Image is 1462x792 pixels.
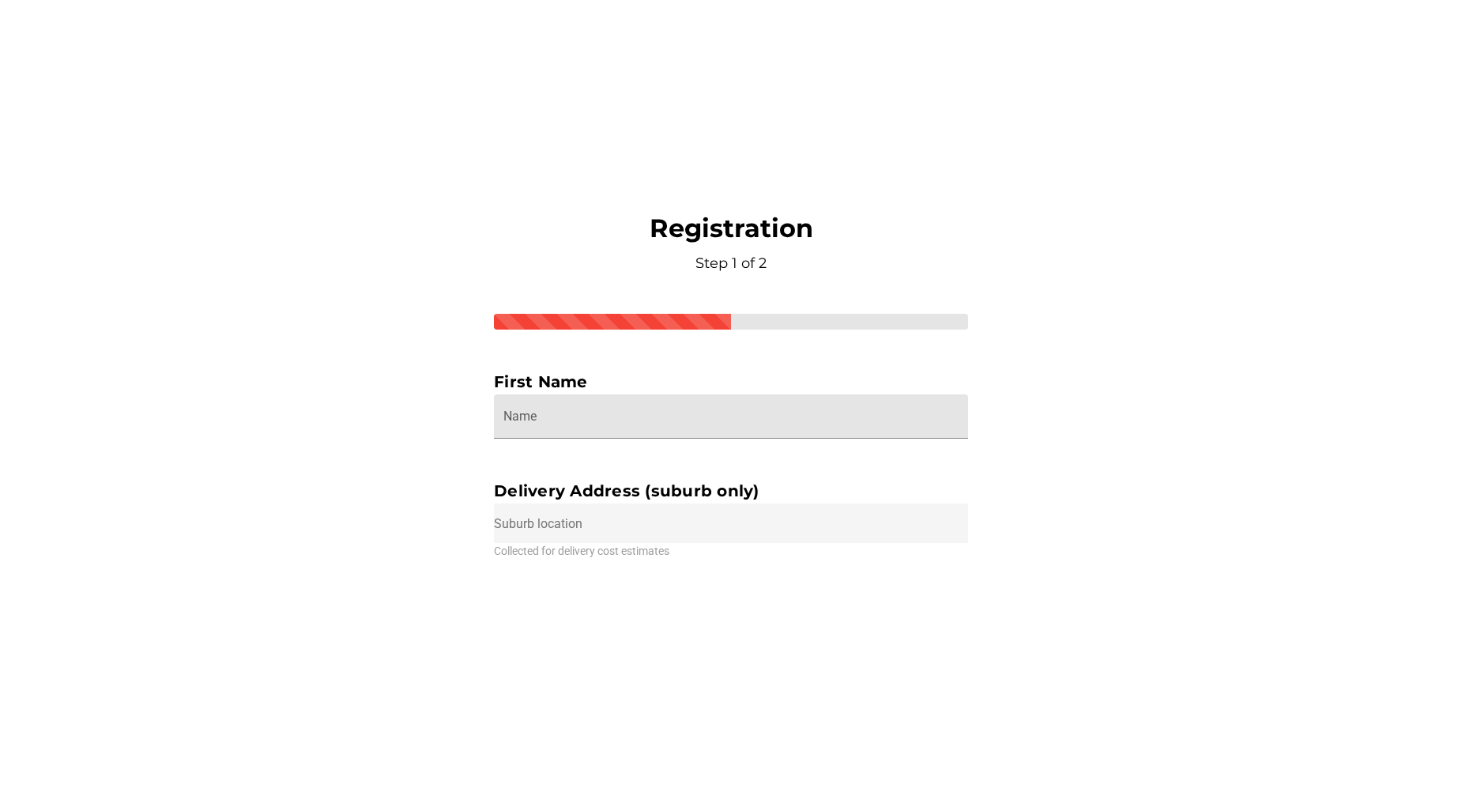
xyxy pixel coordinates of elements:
[494,478,968,503] div: Delivery Address (suburb only)
[503,394,959,439] input: Name
[695,255,767,272] span: Step 1 of 2
[494,543,968,560] div: Collected for delivery cost estimates
[650,213,813,274] div: Registration
[494,503,968,543] input: Suburb location
[494,369,968,394] div: First Name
